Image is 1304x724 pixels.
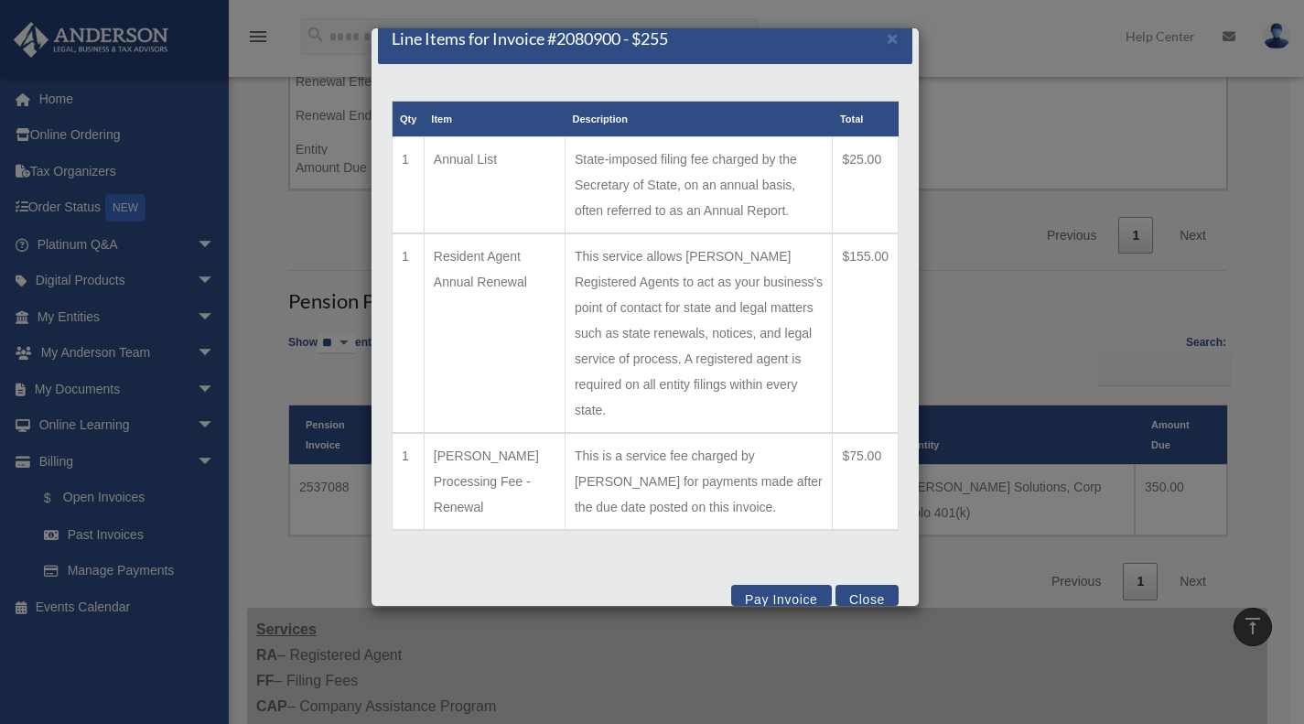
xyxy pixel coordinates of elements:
th: Total [833,102,899,137]
td: $155.00 [833,233,899,433]
td: State-imposed filing fee charged by the Secretary of State, on an annual basis, often referred to... [565,137,832,234]
th: Qty [393,102,425,137]
button: Close [835,585,899,606]
th: Item [424,102,565,137]
span: × [887,27,899,49]
button: Pay Invoice [731,585,832,606]
td: $25.00 [833,137,899,234]
button: Close [887,28,899,48]
td: Resident Agent Annual Renewal [424,233,565,433]
td: 1 [393,233,425,433]
td: [PERSON_NAME] Processing Fee - Renewal [424,433,565,530]
td: This service allows [PERSON_NAME] Registered Agents to act as your business's point of contact fo... [565,233,832,433]
td: $75.00 [833,433,899,530]
td: Annual List [424,137,565,234]
th: Description [565,102,832,137]
td: 1 [393,433,425,530]
td: 1 [393,137,425,234]
td: This is a service fee charged by [PERSON_NAME] for payments made after the due date posted on thi... [565,433,832,530]
h5: Line Items for Invoice #2080900 - $255 [392,27,668,50]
